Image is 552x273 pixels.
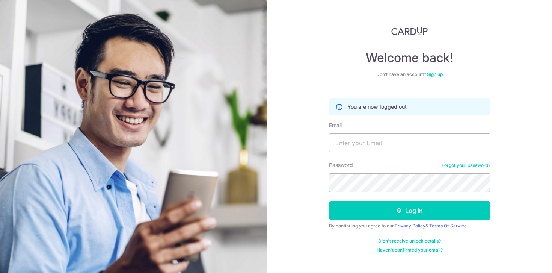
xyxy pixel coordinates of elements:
[378,238,441,244] a: Didn't receive unlock details?
[329,121,342,129] label: Email
[377,247,443,253] a: Haven't confirmed your email?
[427,71,443,77] a: Sign up
[391,26,428,35] img: CardUp Logo
[329,201,490,220] button: Log in
[329,50,490,65] h4: Welcome back!
[329,223,490,229] div: By continuing you agree to our &
[429,223,467,229] a: Terms Of Service
[329,133,490,152] input: Enter your Email
[347,103,407,111] p: You are now logged out
[395,223,425,229] a: Privacy Policy
[329,161,353,169] label: Password
[329,71,490,77] div: Don’t have an account?
[442,162,490,168] a: Forgot your password?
